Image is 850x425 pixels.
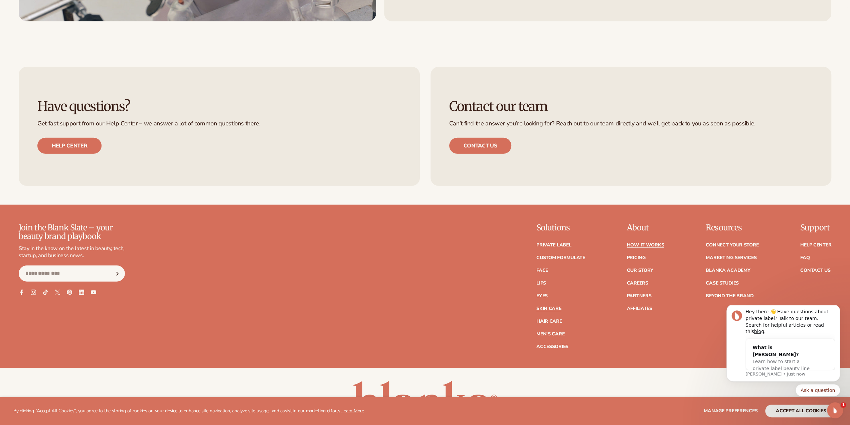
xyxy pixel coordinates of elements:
[800,243,831,247] a: Help Center
[36,39,98,53] div: What is [PERSON_NAME]?
[627,268,653,273] a: Our Story
[536,294,548,298] a: Eyes
[36,54,93,73] span: Learn how to start a private label beauty line with [PERSON_NAME]
[827,402,843,418] iframe: Intercom live chat
[716,305,850,400] iframe: Intercom notifications message
[536,306,561,311] a: Skin Care
[706,223,758,232] p: Resources
[800,255,810,260] a: FAQ
[536,255,585,260] a: Custom formulate
[29,3,119,65] div: Message content
[765,405,837,417] button: accept all cookies
[110,265,125,282] button: Subscribe
[706,294,754,298] a: Beyond the brand
[536,281,546,286] a: Lips
[38,23,48,29] a: blog
[704,405,757,417] button: Manage preferences
[449,120,813,127] p: Can’t find the answer you’re looking for? Reach out to our team directly and we’ll get back to yo...
[800,268,830,273] a: Contact Us
[706,255,756,260] a: Marketing services
[341,408,364,414] a: Learn More
[627,223,664,232] p: About
[706,268,750,273] a: Blanka Academy
[29,33,105,79] div: What is [PERSON_NAME]?Learn how to start a private label beauty line with [PERSON_NAME]
[627,294,651,298] a: Partners
[536,223,585,232] p: Solutions
[19,223,125,241] p: Join the Blank Slate – your beauty brand playbook
[800,223,831,232] p: Support
[29,66,119,72] p: Message from Lee, sent Just now
[706,281,739,286] a: Case Studies
[10,79,124,91] div: Quick reply options
[19,245,125,259] p: Stay in the know on the latest in beauty, tech, startup, and business news.
[15,5,26,16] img: Profile image for Lee
[37,99,401,114] h3: Have questions?
[449,99,813,114] h3: Contact our team
[536,243,571,247] a: Private label
[627,281,648,286] a: Careers
[29,3,119,29] div: Hey there 👋 Have questions about private label? Talk to our team. Search for helpful articles or ...
[37,138,102,154] a: Help center
[13,408,364,414] p: By clicking "Accept All Cookies", you agree to the storing of cookies on your device to enhance s...
[627,306,652,311] a: Affiliates
[704,408,757,414] span: Manage preferences
[706,243,758,247] a: Connect your store
[627,243,664,247] a: How It Works
[536,319,562,324] a: Hair Care
[536,268,548,273] a: Face
[37,120,401,127] p: Get fast support from our Help Center – we answer a lot of common questions there.
[627,255,645,260] a: Pricing
[79,79,124,91] button: Quick reply: Ask a question
[841,402,846,408] span: 1
[536,332,564,336] a: Men's Care
[449,138,512,154] a: Contact us
[536,344,568,349] a: Accessories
